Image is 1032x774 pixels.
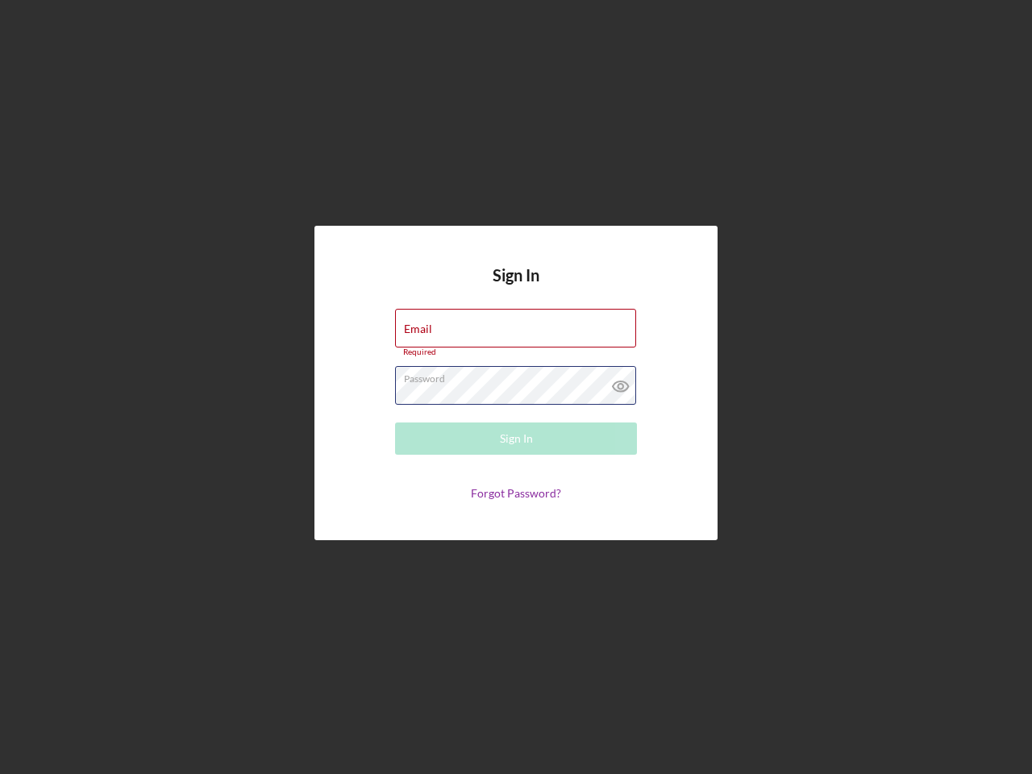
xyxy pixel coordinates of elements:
h4: Sign In [493,266,539,309]
label: Password [404,367,636,385]
div: Sign In [500,422,533,455]
a: Forgot Password? [471,486,561,500]
div: Required [395,347,637,357]
label: Email [404,322,432,335]
button: Sign In [395,422,637,455]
